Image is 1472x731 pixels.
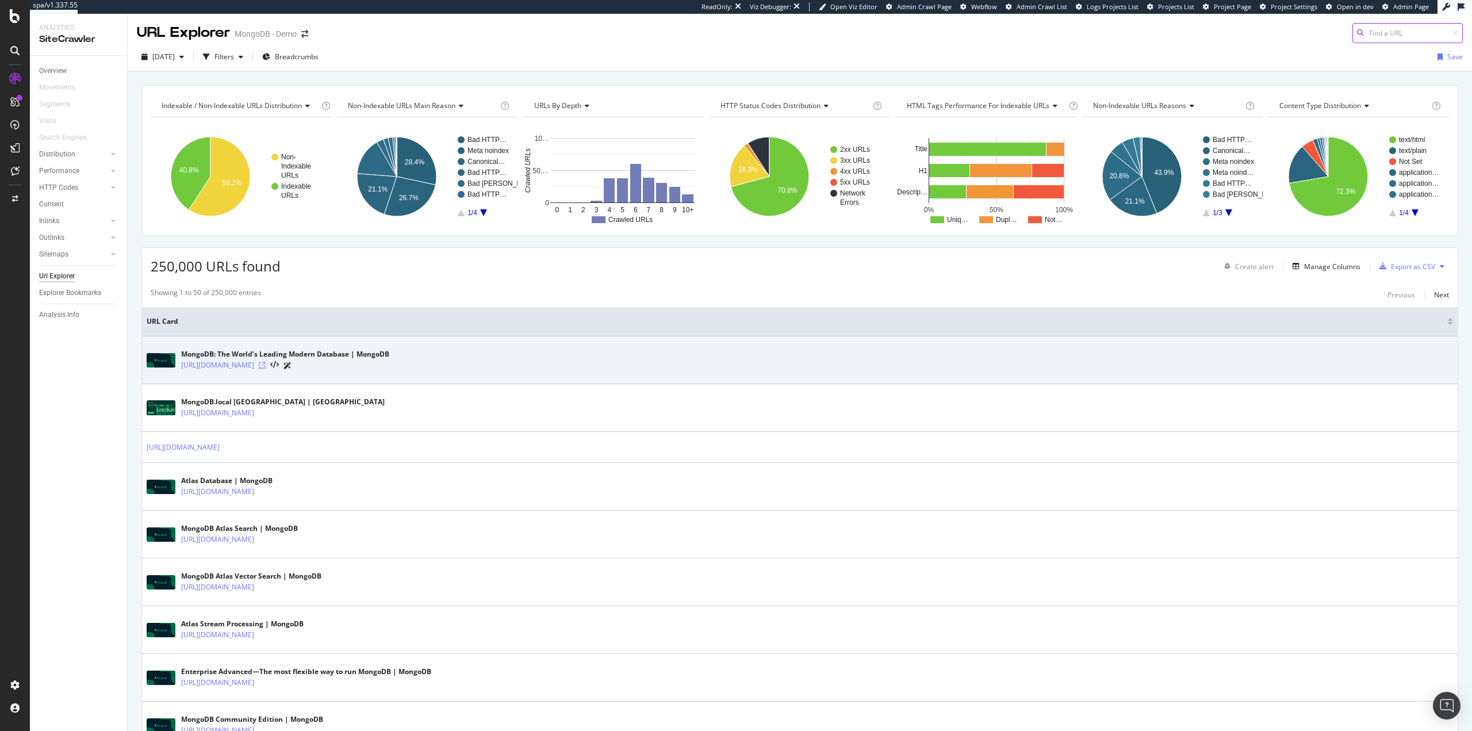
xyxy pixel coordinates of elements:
text: 2xx URLs [840,146,870,154]
text: 2 [581,206,585,214]
div: Export as CSV [1391,262,1435,271]
div: Previous [1387,290,1415,300]
a: Admin Crawl Page [886,2,952,12]
span: 2025 Oct. 3rd [152,52,175,62]
a: Performance [39,165,108,177]
span: Projects List [1158,2,1194,11]
h4: Non-Indexable URLs Reasons [1091,97,1243,115]
a: [URL][DOMAIN_NAME] [181,581,254,593]
div: A chart. [523,127,704,227]
a: Open Viz Editor [819,2,877,12]
a: Open in dev [1326,2,1374,12]
text: Non- [281,153,296,161]
text: 59.2% [222,179,241,187]
text: text/html [1399,136,1425,144]
button: Manage Columns [1288,259,1360,273]
div: Atlas Stream Processing | MongoDB [181,619,304,629]
div: Sitemaps [39,248,68,261]
div: Movements [39,82,75,94]
span: Non-Indexable URLs Main Reason [348,101,455,110]
img: main image [147,623,175,637]
text: Canonical… [467,158,505,166]
div: MongoDB Atlas Search | MongoDB [181,523,298,534]
a: Webflow [960,2,997,12]
span: Open Viz Editor [830,2,877,11]
text: 20.8% [1109,172,1129,180]
text: URLs [281,192,298,200]
text: 1/4 [1399,209,1409,217]
a: Segments [39,98,82,110]
text: text/plain [1399,147,1427,155]
img: main image [147,671,175,685]
span: Admin Crawl List [1017,2,1067,11]
span: Webflow [971,2,997,11]
text: 5xx URLs [840,178,870,186]
svg: A chart. [337,127,517,227]
svg: A chart. [1268,127,1449,227]
img: main image [147,480,175,494]
text: 28.4% [405,158,424,166]
text: application… [1399,179,1439,187]
a: [URL][DOMAIN_NAME] [181,534,254,545]
button: Filters [198,48,248,66]
button: Create alert [1220,257,1274,275]
div: Analytics [39,23,118,33]
a: Visit Online Page [259,362,266,369]
text: 4xx URLs [840,167,870,175]
a: Overview [39,65,119,77]
h4: Content Type Distribution [1277,97,1429,115]
button: Breadcrumbs [258,48,323,66]
a: Explorer Bookmarks [39,287,119,299]
text: URLs [281,171,298,179]
div: Showing 1 to 50 of 250,000 entries [151,288,261,301]
span: Non-Indexable URLs Reasons [1093,101,1186,110]
div: Content [39,198,64,211]
text: Bad HTTP… [467,190,507,198]
text: Meta noindex [467,147,509,155]
svg: A chart. [151,127,331,227]
a: Analysis Info [39,309,119,321]
span: HTML Tags Performance for Indexable URLs [907,101,1049,110]
text: 26.7% [399,194,419,202]
div: Filters [214,52,234,62]
text: Uniq… [947,216,968,224]
text: Bad HTTP… [467,169,507,177]
text: 10+ [682,206,693,214]
h4: Indexable / Non-Indexable URLs Distribution [159,97,319,115]
div: Segments [39,98,70,110]
text: 7 [647,206,651,214]
text: Crawled URLs [608,216,653,224]
div: A chart. [1082,127,1263,227]
text: 21.1% [1125,197,1145,205]
text: Descrip… [897,188,927,196]
div: MongoDB Community Edition | MongoDB [181,714,323,725]
div: MongoDB: The World’s Leading Modern Database | MongoDB [181,349,389,359]
a: AI Url Details [283,359,292,372]
text: Title [915,145,928,153]
a: Distribution [39,148,108,160]
a: Projects List [1147,2,1194,12]
img: main image [147,353,175,368]
div: Viz Debugger: [750,2,791,12]
text: 43.9% [1154,169,1174,177]
div: Distribution [39,148,75,160]
text: Network [840,189,866,197]
text: 6 [634,206,638,214]
span: Open in dev [1337,2,1374,11]
span: URL Card [147,316,1444,327]
text: 50,… [532,167,549,175]
div: Analysis Info [39,309,79,321]
text: 3 [595,206,599,214]
text: Dupl… [996,216,1017,224]
text: Bad HTTP… [467,136,507,144]
text: 8 [660,206,664,214]
text: 21.1% [368,185,388,193]
span: 250,000 URLs found [151,257,281,275]
button: Export as CSV [1375,257,1435,275]
input: Find a URL [1352,23,1463,43]
img: main image [147,527,175,542]
h4: Non-Indexable URLs Main Reason [346,97,498,115]
svg: A chart. [710,127,890,227]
